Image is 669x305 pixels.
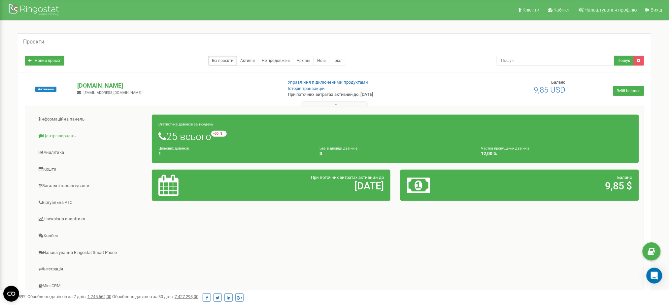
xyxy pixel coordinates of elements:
small: Частка пропущених дзвінків [481,146,529,151]
u: 1 745 662,00 [87,294,111,299]
a: Активні [237,56,258,66]
span: [EMAIL_ADDRESS][DOMAIN_NAME] [84,91,142,95]
span: Клієнти [523,7,540,13]
input: Пошук [497,56,615,66]
span: Вихід [651,7,662,13]
button: Open CMP widget [3,286,19,302]
a: Колбек [30,228,152,244]
h4: 12,00 % [481,151,632,156]
h4: 3 [320,151,471,156]
p: При поточних витратах активний до: [DATE] [288,92,436,98]
u: 7 427 293,00 [175,294,198,299]
div: Open Intercom Messenger [647,268,662,284]
a: Історія транзакцій [288,86,325,91]
span: 9,85 USD [534,85,566,95]
a: Наскрізна аналітика [30,211,152,227]
h1: 25 всього [158,131,632,142]
span: Кабінет [554,7,570,13]
a: Управління підключеними продуктами [288,80,368,85]
a: Віртуальна АТС [30,195,152,211]
small: Цільових дзвінків [158,146,189,151]
h5: Проєкти [23,39,44,45]
small: Без відповіді дзвінків [320,146,358,151]
a: Кошти [30,161,152,178]
small: -30 [211,131,227,137]
a: Налаштування Ringostat Smart Phone [30,245,152,261]
span: Налаштування профілю [585,7,637,13]
a: Аналiтика [30,145,152,161]
button: Пошук [614,56,634,66]
a: Тріал [329,56,346,66]
span: Оброблено дзвінків за 30 днів : [112,294,198,299]
a: Центр звернень [30,128,152,144]
a: Не продовжені [258,56,293,66]
a: Mini CRM [30,278,152,294]
a: Всі проєкти [208,56,237,66]
span: Баланс [618,175,632,180]
a: Refill balance [613,86,644,96]
span: Активний [35,87,56,92]
a: Архівні [293,56,314,66]
h4: 1 [158,151,310,156]
p: [DOMAIN_NAME] [77,81,277,90]
a: Інтеграція [30,261,152,277]
small: Статистика дзвінків за тиждень [158,122,213,126]
h2: [DATE] [237,180,384,191]
a: Новий проєкт [25,56,64,66]
h2: 9,85 $ [485,180,632,191]
a: Загальні налаштування [30,178,152,194]
span: Оброблено дзвінків за 7 днів : [27,294,111,299]
span: При поточних витратах активний до [311,175,384,180]
a: Інформаційна панель [30,111,152,127]
a: Нові [314,56,329,66]
span: Баланс [552,80,566,85]
img: Ringostat Logo [8,3,61,18]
